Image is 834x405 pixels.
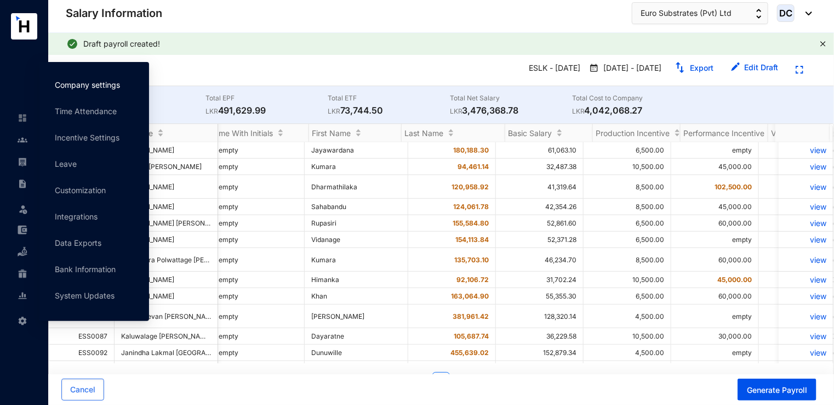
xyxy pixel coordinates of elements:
td: 41,319.64 [496,175,584,199]
p: view [785,312,826,321]
td: empty [212,345,305,361]
a: view [785,331,826,341]
td: empty [212,361,305,378]
td: Dharmathilaka [305,175,408,199]
span: Last Name [404,128,443,138]
td: 152,879.34 [496,345,584,361]
td: 52,861.60 [496,215,584,232]
a: Incentive Settings [55,133,119,142]
td: Rupasiri [305,215,408,232]
a: view [785,145,826,155]
td: empty [212,199,305,215]
th: Name With Initials [205,124,309,142]
td: empty [212,272,305,288]
img: expand.44ba77930b780aef2317a7ddddf64422.svg [796,66,803,74]
td: ESS0104 [49,361,115,378]
td: 61,063.10 [496,142,584,159]
p: 491,629.99 [205,104,328,117]
span: 45,000.00 [717,275,752,284]
img: people-unselected.118708e94b43a90eceab.svg [18,135,27,145]
span: Kaluwalage [PERSON_NAME] [121,332,212,340]
p: 4,042,068.27 [572,104,694,117]
span: 92,106.72 [456,275,489,284]
p: LKR [205,106,218,117]
td: empty [212,288,305,305]
span: 105,687.74 [454,332,489,340]
td: 45,000.00 [671,199,759,215]
td: 6,500.00 [584,288,671,305]
th: First Name [309,124,402,142]
td: 6,500.00 [584,215,671,232]
a: view [785,235,826,244]
td: 99,164.76 [496,361,584,378]
td: Kumara [305,248,408,272]
span: Janindha Lakmal [GEOGRAPHIC_DATA] [121,348,243,357]
td: empty [212,159,305,175]
button: left [410,372,428,390]
td: empty [212,328,305,345]
span: Euro Substrates (Pvt) Ltd [641,7,732,19]
td: Jayawardana [305,142,408,159]
span: 155,584.80 [453,219,489,227]
p: 3,476,368.78 [450,104,572,117]
td: empty [671,232,759,248]
td: 8,500.00 [584,248,671,272]
span: [PERSON_NAME] [121,275,211,284]
td: 10,500.00 [584,159,671,175]
span: 120,958.92 [452,183,489,191]
th: Basic Salary [505,124,593,142]
img: dropdown-black.8e83cc76930a90b1a4fdb6d089b7bf3a.svg [800,12,812,15]
span: 180,188.30 [453,146,489,154]
th: Production Incentive [593,124,681,142]
td: 60,000.00 [671,248,759,272]
span: 381,961.42 [453,312,489,320]
td: 10,500.00 [584,272,671,288]
li: Contacts [9,129,35,151]
button: close [820,41,826,48]
td: 46,234.70 [496,248,584,272]
p: view [785,291,826,301]
button: Generate Payroll [738,379,816,401]
img: expense-unselected.2edcf0507c847f3e9e96.svg [18,225,27,235]
li: Next Page [454,372,472,390]
img: home-unselected.a29eae3204392db15eaf.svg [18,113,27,123]
td: Dunuwille [305,345,408,361]
td: 45,000.00 [671,159,759,175]
span: 124,061.78 [453,203,489,211]
td: 52,371.28 [496,232,584,248]
a: view [785,275,826,284]
a: System Updates [55,291,115,300]
img: export.331d0dd4d426c9acf19646af862b8729.svg [675,62,686,73]
td: Zilwa [305,361,408,378]
li: Expenses [9,219,35,241]
td: 6,500.00 [584,142,671,159]
a: Company settings [55,80,120,89]
td: 55,355.30 [496,288,584,305]
span: Performance Incentive [683,128,764,138]
li: Payroll [9,151,35,173]
td: Vidanage [305,232,408,248]
td: 128,320.14 [496,305,584,328]
td: Kumara [305,159,408,175]
td: 31,702.24 [496,272,584,288]
td: empty [212,215,305,232]
li: Contracts [9,173,35,195]
li: Loan [9,241,35,263]
p: view [785,182,826,192]
p: Total Net Salary [450,93,572,104]
td: empty [671,361,759,378]
p: [DATE] - [DATE] [599,63,661,75]
p: view [785,348,826,357]
a: Bank Information [55,265,116,274]
td: empty [671,305,759,328]
a: view [785,218,826,228]
td: empty [212,248,305,272]
a: Customization [55,185,106,195]
img: contract-unselected.99e2b2107c0a7dd48938.svg [18,179,27,189]
span: close [820,41,826,47]
li: Home [9,107,35,129]
img: up-down-arrow.74152d26bf9780fbf563ca9c90304185.svg [756,9,762,19]
img: leave-unselected.2934df6273408c3f84d9.svg [18,204,28,215]
span: Senadeera Polwattage [PERSON_NAME] [121,256,247,264]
